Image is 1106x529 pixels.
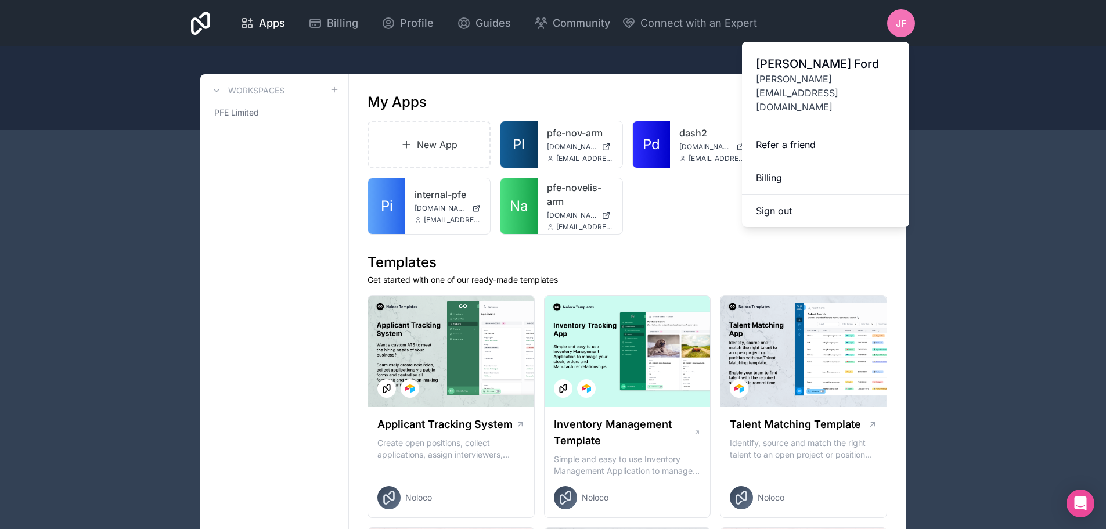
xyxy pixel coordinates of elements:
[1067,490,1094,517] div: Open Intercom Messenger
[228,85,284,96] h3: Workspaces
[554,416,693,449] h1: Inventory Management Template
[259,15,285,31] span: Apps
[734,384,744,393] img: Airtable Logo
[513,135,525,154] span: Pl
[368,93,427,111] h1: My Apps
[210,84,284,98] a: Workspaces
[756,72,895,114] span: [PERSON_NAME][EMAIL_ADDRESS][DOMAIN_NAME]
[547,211,613,220] a: [DOMAIN_NAME]
[377,416,513,433] h1: Applicant Tracking System
[210,102,339,123] a: PFE Limited
[214,107,259,118] span: PFE Limited
[368,274,887,286] p: Get started with one of our ready-made templates
[400,15,434,31] span: Profile
[500,121,538,168] a: Pl
[730,416,861,433] h1: Talent Matching Template
[448,10,520,36] a: Guides
[547,142,613,152] a: [DOMAIN_NAME]
[415,188,481,201] a: internal-pfe
[554,454,701,477] p: Simple and easy to use Inventory Management Application to manage your stock, orders and Manufact...
[368,253,887,272] h1: Templates
[679,142,732,152] span: [DOMAIN_NAME]
[758,492,784,503] span: Noloco
[510,197,528,215] span: Na
[643,135,660,154] span: Pd
[582,492,608,503] span: Noloco
[679,142,745,152] a: [DOMAIN_NAME]
[327,15,358,31] span: Billing
[405,384,415,393] img: Airtable Logo
[368,178,405,234] a: Pi
[525,10,619,36] a: Community
[556,222,613,232] span: [EMAIL_ADDRESS][DOMAIN_NAME]
[405,492,432,503] span: Noloco
[377,437,525,460] p: Create open positions, collect applications, assign interviewers, centralise candidate feedback a...
[547,181,613,208] a: pfe-novelis-arm
[730,437,877,460] p: Identify, source and match the right talent to an open project or position with our Talent Matchi...
[381,197,393,215] span: Pi
[553,15,610,31] span: Community
[547,126,613,140] a: pfe-nov-arm
[372,10,443,36] a: Profile
[231,10,294,36] a: Apps
[742,128,909,161] a: Refer a friend
[633,121,670,168] a: Pd
[424,215,481,225] span: [EMAIL_ADDRESS][DOMAIN_NAME]
[640,15,757,31] span: Connect with an Expert
[622,15,757,31] button: Connect with an Expert
[475,15,511,31] span: Guides
[556,154,613,163] span: [EMAIL_ADDRESS][DOMAIN_NAME]
[415,204,481,213] a: [DOMAIN_NAME]
[299,10,368,36] a: Billing
[415,204,467,213] span: [DOMAIN_NAME]
[742,161,909,195] a: Billing
[547,211,597,220] span: [DOMAIN_NAME]
[582,384,591,393] img: Airtable Logo
[689,154,745,163] span: [EMAIL_ADDRESS][DOMAIN_NAME]
[547,142,597,152] span: [DOMAIN_NAME]
[896,16,906,30] span: JF
[500,178,538,234] a: Na
[756,56,895,72] span: [PERSON_NAME] Ford
[679,126,745,140] a: dash2
[742,195,909,227] button: Sign out
[368,121,491,168] a: New App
